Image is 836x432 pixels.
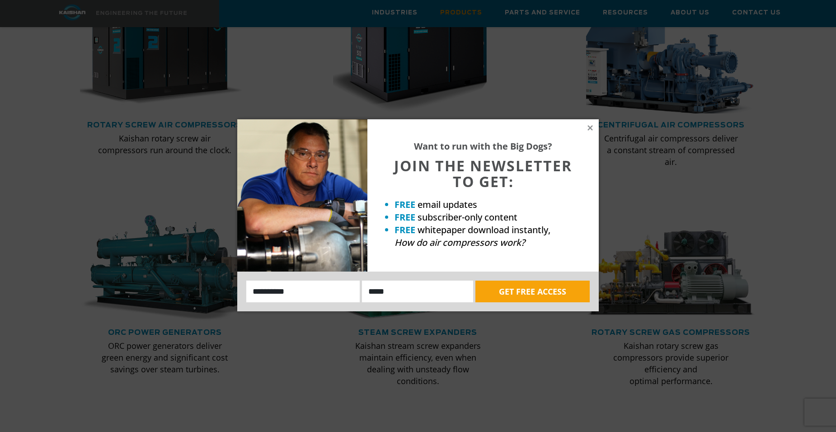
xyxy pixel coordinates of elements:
[395,236,525,249] em: How do air compressors work?
[246,281,360,302] input: Name:
[395,211,415,223] strong: FREE
[418,224,550,236] span: whitepaper download instantly,
[395,198,415,211] strong: FREE
[418,211,517,223] span: subscriber-only content
[414,140,552,152] strong: Want to run with the Big Dogs?
[395,224,415,236] strong: FREE
[362,281,473,302] input: Email
[475,281,590,302] button: GET FREE ACCESS
[394,156,572,191] span: JOIN THE NEWSLETTER TO GET:
[586,124,594,132] button: Close
[418,198,477,211] span: email updates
